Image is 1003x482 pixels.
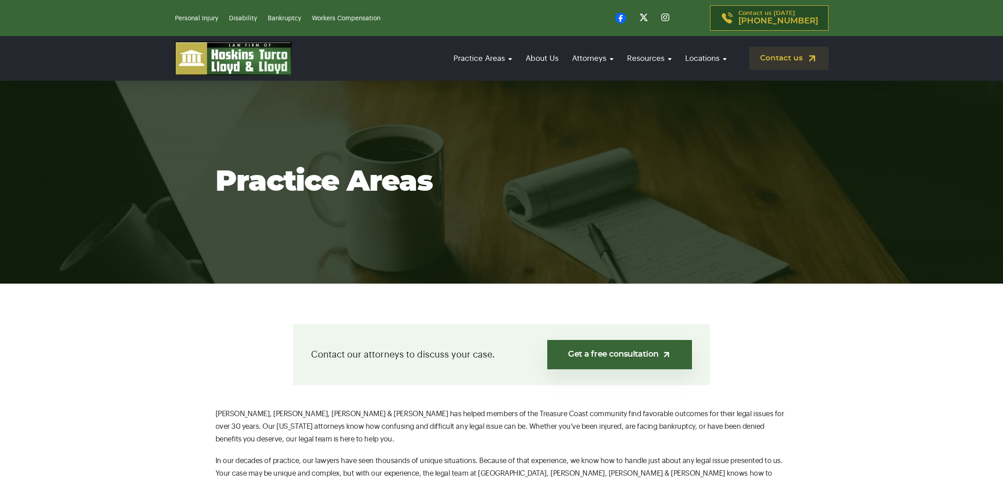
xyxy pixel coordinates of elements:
[229,15,257,22] a: Disability
[175,15,218,22] a: Personal Injury
[312,15,380,22] a: Workers Compensation
[268,15,301,22] a: Bankruptcy
[681,46,731,71] a: Locations
[215,166,788,198] h1: Practice Areas
[449,46,517,71] a: Practice Areas
[547,340,692,369] a: Get a free consultation
[623,46,676,71] a: Resources
[738,10,818,26] p: Contact us [DATE]
[710,5,829,31] a: Contact us [DATE][PHONE_NUMBER]
[749,47,829,70] a: Contact us
[175,41,292,75] img: logo
[568,46,618,71] a: Attorneys
[293,324,710,385] div: Contact our attorneys to discuss your case.
[521,46,563,71] a: About Us
[738,17,818,26] span: [PHONE_NUMBER]
[662,350,671,359] img: arrow-up-right-light.svg
[215,408,788,445] p: [PERSON_NAME], [PERSON_NAME], [PERSON_NAME] & [PERSON_NAME] has helped members of the Treasure Co...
